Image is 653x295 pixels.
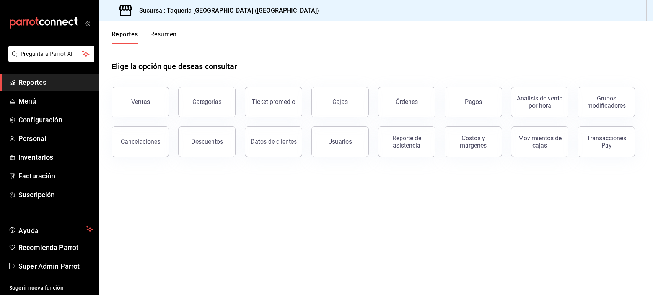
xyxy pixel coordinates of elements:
button: Usuarios [311,126,369,157]
button: Costos y márgenes [445,126,502,157]
div: Categorías [192,98,221,105]
div: Cajas [332,98,348,105]
button: Cancelaciones [112,126,169,157]
div: Usuarios [328,138,352,145]
span: Super Admin Parrot [18,261,93,271]
button: Órdenes [378,87,435,117]
button: Cajas [311,87,369,117]
button: Categorías [178,87,236,117]
button: Movimientos de cajas [511,126,568,157]
button: Grupos modificadores [578,87,635,117]
span: Menú [18,96,93,106]
div: navigation tabs [112,31,177,44]
span: Pregunta a Parrot AI [21,50,82,58]
div: Ventas [131,98,150,105]
div: Datos de clientes [251,138,297,145]
button: Resumen [150,31,177,44]
button: open_drawer_menu [84,20,90,26]
h3: Sucursal: Taquería [GEOGRAPHIC_DATA] ([GEOGRAPHIC_DATA]) [133,6,319,15]
a: Pregunta a Parrot AI [5,55,94,63]
button: Reportes [112,31,138,44]
span: Facturación [18,171,93,181]
button: Transacciones Pay [578,126,635,157]
span: Recomienda Parrot [18,242,93,253]
div: Pagos [465,98,482,105]
div: Órdenes [396,98,418,105]
div: Cancelaciones [121,138,160,145]
span: Inventarios [18,152,93,162]
span: Sugerir nueva función [9,284,93,292]
button: Datos de clientes [245,126,302,157]
button: Análisis de venta por hora [511,87,568,117]
div: Ticket promedio [252,98,295,105]
div: Transacciones Pay [583,135,630,149]
span: Suscripción [18,190,93,200]
div: Análisis de venta por hora [516,95,563,109]
div: Movimientos de cajas [516,135,563,149]
button: Ticket promedio [245,87,302,117]
button: Pagos [445,87,502,117]
button: Pregunta a Parrot AI [8,46,94,62]
h1: Elige la opción que deseas consultar [112,61,237,72]
span: Personal [18,133,93,144]
div: Reporte de asistencia [383,135,430,149]
button: Reporte de asistencia [378,126,435,157]
div: Costos y márgenes [449,135,497,149]
div: Descuentos [191,138,223,145]
div: Grupos modificadores [583,95,630,109]
button: Ventas [112,87,169,117]
span: Reportes [18,77,93,88]
span: Configuración [18,115,93,125]
button: Descuentos [178,126,236,157]
span: Ayuda [18,225,83,234]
